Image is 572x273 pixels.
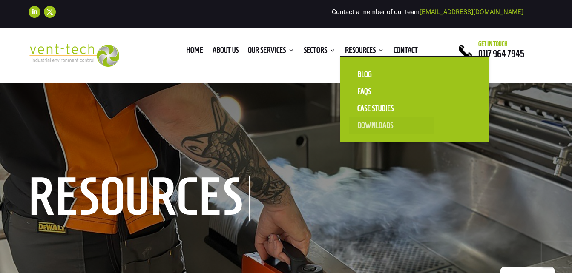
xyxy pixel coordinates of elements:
[478,48,524,59] a: 0117 964 7945
[478,40,508,47] span: Get in touch
[213,47,239,57] a: About us
[349,117,434,134] a: Downloads
[349,66,434,83] a: Blog
[44,6,56,18] a: Follow on X
[29,6,40,18] a: Follow on LinkedIn
[349,100,434,117] a: Case Studies
[186,47,203,57] a: Home
[332,8,523,16] span: Contact a member of our team
[420,8,523,16] a: [EMAIL_ADDRESS][DOMAIN_NAME]
[345,47,384,57] a: Resources
[304,47,336,57] a: Sectors
[29,176,250,221] h1: Resources
[248,47,294,57] a: Our Services
[349,83,434,100] a: FAQS
[29,44,119,67] img: 2023-09-27T08_35_16.549ZVENT-TECH---Clear-background
[394,47,418,57] a: Contact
